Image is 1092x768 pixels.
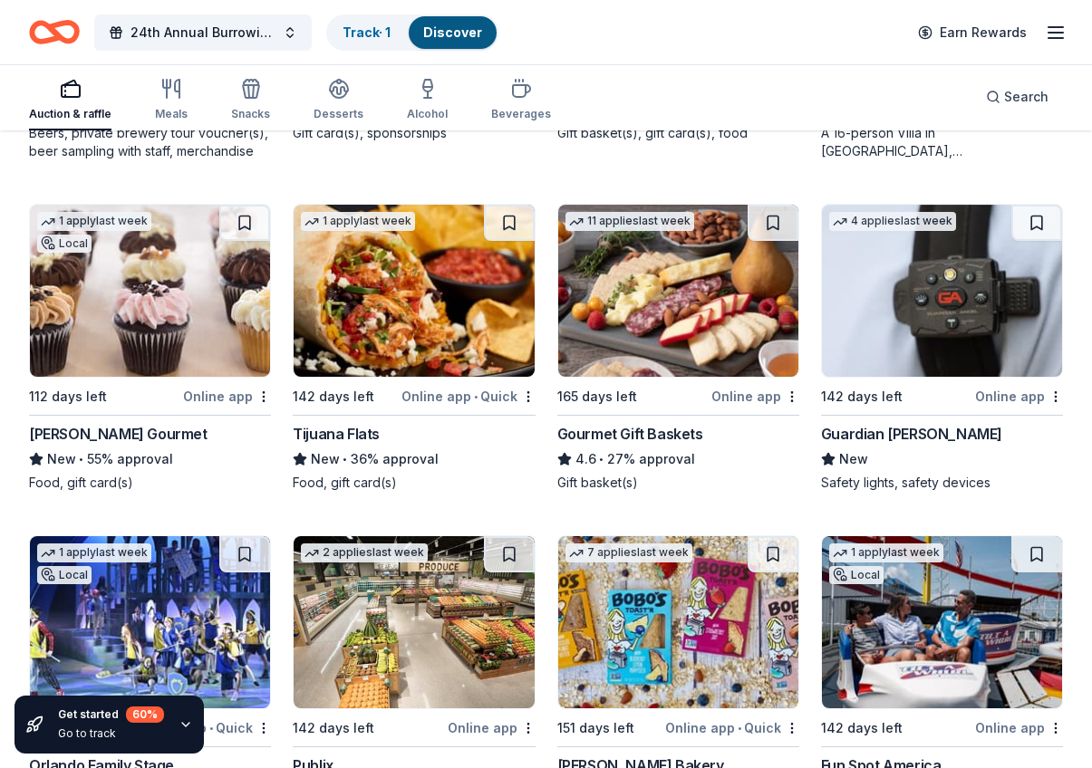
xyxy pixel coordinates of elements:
div: Food, gift card(s) [29,474,271,492]
img: Image for Fun Spot America [822,536,1062,708]
div: A 16-person Villa in [GEOGRAPHIC_DATA], [GEOGRAPHIC_DATA], [GEOGRAPHIC_DATA] for 7days/6nights (R... [821,124,1063,160]
div: 1 apply last week [37,212,151,231]
span: • [79,452,83,466]
div: Meals [155,107,188,121]
button: Track· 1Discover [326,14,498,51]
button: Auction & raffle [29,71,111,130]
div: Local [37,566,92,584]
div: Local [829,566,884,584]
div: Online app Quick [665,716,799,739]
div: Online app [183,385,271,408]
div: 11 applies last week [565,212,694,231]
div: 60 % [126,706,164,723]
div: 1 apply last week [829,543,943,562]
a: Track· 1 [343,24,391,40]
div: Online app [448,716,536,739]
div: 142 days left [293,717,374,739]
div: 1 apply last week [301,212,415,231]
span: • [738,721,741,735]
a: Image for Guardian Angel Device4 applieslast week142 days leftOnline appGuardian [PERSON_NAME]New... [821,204,1063,492]
div: Auction & raffle [29,107,111,121]
div: Snacks [231,107,270,121]
div: Online app Quick [401,385,536,408]
span: 4.6 [575,448,596,470]
div: 1 apply last week [37,543,151,562]
span: 24th Annual Burrowing Owl Festival and on-line auction [130,22,275,43]
div: Gift basket(s) [557,474,799,492]
div: Online app [975,716,1063,739]
span: New [47,448,76,470]
span: New [839,448,868,470]
div: Food, gift card(s) [293,474,535,492]
a: Image for Gourmet Gift Baskets11 applieslast week165 days leftOnline appGourmet Gift Baskets4.6•2... [557,204,799,492]
span: • [343,452,348,466]
button: Alcohol [407,71,448,130]
div: Desserts [314,107,363,121]
div: 142 days left [821,717,903,739]
div: Tijuana Flats [293,423,380,445]
a: Image for Wright's Gourmet1 applylast weekLocal112 days leftOnline app[PERSON_NAME] GourmetNew•55... [29,204,271,492]
div: Get started [58,706,164,723]
div: 2 applies last week [301,543,428,562]
button: Beverages [491,71,551,130]
div: Beverages [491,107,551,121]
span: • [599,452,604,466]
div: 27% approval [557,448,799,470]
img: Image for Tijuana Flats [294,205,534,377]
a: Earn Rewards [907,16,1038,49]
button: 24th Annual Burrowing Owl Festival and on-line auction [94,14,312,51]
div: Safety lights, safety devices [821,474,1063,492]
img: Image for Gourmet Gift Baskets [558,205,798,377]
span: Search [1004,86,1049,108]
a: Discover [423,24,482,40]
div: 165 days left [557,386,637,408]
button: Desserts [314,71,363,130]
span: New [311,448,340,470]
div: 4 applies last week [829,212,956,231]
div: Guardian [PERSON_NAME] [821,423,1002,445]
a: Image for Tijuana Flats1 applylast week142 days leftOnline app•QuickTijuana FlatsNew•36% approval... [293,204,535,492]
img: Image for Publix [294,536,534,708]
a: Home [29,11,80,53]
img: Image for Orlando Family Stage [30,536,270,708]
img: Image for Wright's Gourmet [30,205,270,377]
div: Local [37,235,92,253]
div: Alcohol [407,107,448,121]
div: 142 days left [821,386,903,408]
button: Meals [155,71,188,130]
span: • [474,389,478,404]
div: 55% approval [29,448,271,470]
img: Image for Guardian Angel Device [822,205,1062,377]
div: Gift card(s), sponsorships [293,124,535,142]
div: Gift basket(s), gift card(s), food [557,124,799,142]
div: Online app [711,385,799,408]
img: Image for Bobo's Bakery [558,536,798,708]
div: Go to track [58,726,164,741]
div: [PERSON_NAME] Gourmet [29,423,208,445]
div: 7 applies last week [565,543,692,562]
div: Gourmet Gift Baskets [557,423,703,445]
div: 36% approval [293,448,535,470]
button: Snacks [231,71,270,130]
div: 151 days left [557,717,634,739]
div: Online app [975,385,1063,408]
div: 112 days left [29,386,107,408]
div: Beers, private brewery tour voucher(s), beer sampling with staff, merchandise [29,124,271,160]
div: 142 days left [293,386,374,408]
button: Search [971,79,1063,115]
